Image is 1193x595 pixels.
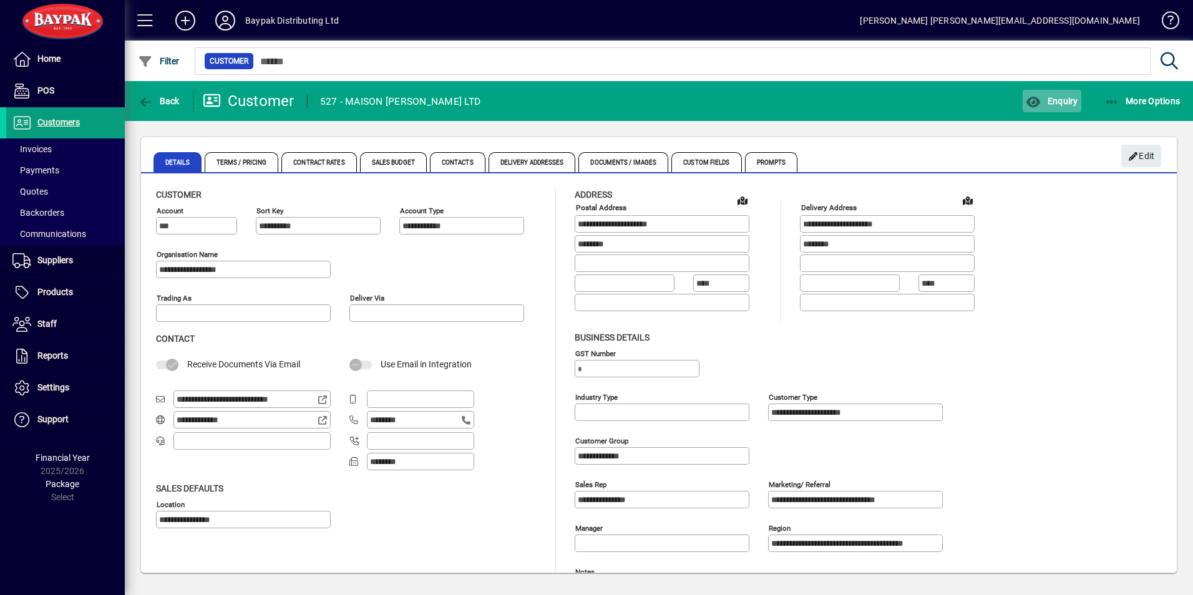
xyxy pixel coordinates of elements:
[138,56,180,66] span: Filter
[1023,90,1081,112] button: Enquiry
[575,480,606,488] mat-label: Sales rep
[578,152,668,172] span: Documents / Images
[1121,145,1161,167] button: Edit
[6,245,125,276] a: Suppliers
[6,223,125,244] a: Communications
[12,165,59,175] span: Payments
[860,11,1140,31] div: [PERSON_NAME] [PERSON_NAME][EMAIL_ADDRESS][DOMAIN_NAME]
[12,144,52,154] span: Invoices
[1152,2,1177,43] a: Knowledge Base
[157,500,185,508] mat-label: Location
[46,479,79,489] span: Package
[671,152,741,172] span: Custom Fields
[156,483,223,493] span: Sales defaults
[245,11,339,31] div: Baypak Distributing Ltd
[37,85,54,95] span: POS
[6,372,125,404] a: Settings
[745,152,798,172] span: Prompts
[6,181,125,202] a: Quotes
[156,190,202,200] span: Customer
[156,334,195,344] span: Contact
[138,96,180,106] span: Back
[165,9,205,32] button: Add
[187,359,300,369] span: Receive Documents Via Email
[12,229,86,239] span: Communications
[1026,96,1078,106] span: Enquiry
[157,206,183,215] mat-label: Account
[157,250,218,259] mat-label: Organisation name
[6,277,125,308] a: Products
[575,190,612,200] span: Address
[12,186,48,196] span: Quotes
[37,54,61,64] span: Home
[37,382,69,392] span: Settings
[210,55,248,67] span: Customer
[37,414,69,424] span: Support
[6,44,125,75] a: Home
[381,359,472,369] span: Use Email in Integration
[769,480,830,488] mat-label: Marketing/ Referral
[769,392,817,401] mat-label: Customer type
[153,152,202,172] span: Details
[1104,96,1181,106] span: More Options
[125,90,193,112] app-page-header-button: Back
[37,319,57,329] span: Staff
[205,152,279,172] span: Terms / Pricing
[1128,146,1155,167] span: Edit
[36,453,90,463] span: Financial Year
[575,392,618,401] mat-label: Industry type
[320,92,481,112] div: 527 - MAISON [PERSON_NAME] LTD
[575,349,616,357] mat-label: GST Number
[37,255,73,265] span: Suppliers
[135,90,183,112] button: Back
[958,190,978,210] a: View on map
[281,152,356,172] span: Contract Rates
[575,567,595,576] mat-label: Notes
[1101,90,1184,112] button: More Options
[37,351,68,360] span: Reports
[575,332,650,342] span: Business details
[37,117,80,127] span: Customers
[203,91,295,111] div: Customer
[575,523,603,532] mat-label: Manager
[205,9,245,32] button: Profile
[6,404,125,435] a: Support
[6,309,125,340] a: Staff
[360,152,427,172] span: Sales Budget
[575,436,628,445] mat-label: Customer group
[6,341,125,372] a: Reports
[12,208,64,218] span: Backorders
[6,160,125,181] a: Payments
[769,523,791,532] mat-label: Region
[6,202,125,223] a: Backorders
[489,152,576,172] span: Delivery Addresses
[400,206,444,215] mat-label: Account Type
[37,287,73,297] span: Products
[733,190,752,210] a: View on map
[6,75,125,107] a: POS
[135,50,183,72] button: Filter
[430,152,485,172] span: Contacts
[6,138,125,160] a: Invoices
[157,294,192,302] mat-label: Trading as
[350,294,384,302] mat-label: Deliver via
[256,206,283,215] mat-label: Sort key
